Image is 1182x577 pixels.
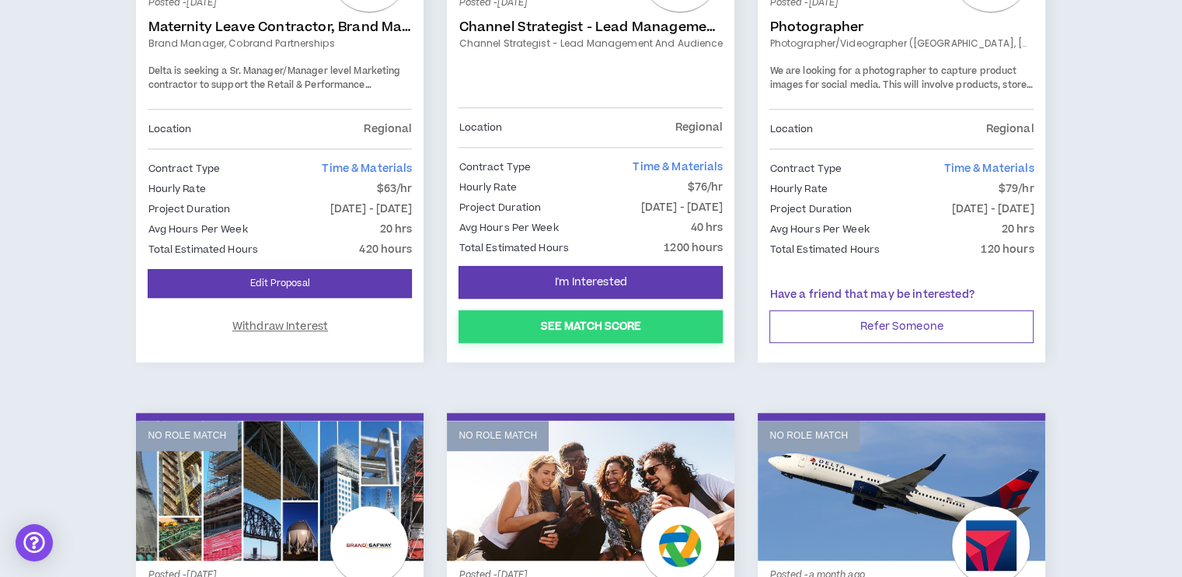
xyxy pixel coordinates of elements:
[769,37,1034,51] a: Photographer/Videographer ([GEOGRAPHIC_DATA], [GEOGRAPHIC_DATA])
[459,179,516,196] p: Hourly Rate
[459,310,723,343] button: See Match Score
[981,241,1034,258] p: 120 hours
[330,201,413,218] p: [DATE] - [DATE]
[148,221,247,238] p: Avg Hours Per Week
[148,19,412,35] a: Maternity Leave Contractor, Brand Marketing Manager (Cobrand Partnerships)
[769,201,852,218] p: Project Duration
[459,199,541,216] p: Project Duration
[148,65,401,119] span: Delta is seeking a Sr. Manager/Manager level Marketing contractor to support the Retail & Perform...
[136,421,424,561] a: No Role Match
[459,266,723,299] button: I'm Interested
[148,269,412,298] a: Edit Proposal
[359,241,412,258] p: 420 hours
[769,79,1032,106] span: This will involve products, store imagery and customer interactions.
[148,160,220,177] p: Contract Type
[148,121,191,138] p: Location
[148,241,258,258] p: Total Estimated Hours
[769,310,1034,343] button: Refer Someone
[688,179,723,196] p: $76/hr
[459,219,558,236] p: Avg Hours Per Week
[447,421,734,561] a: No Role Match
[633,159,723,175] span: Time & Materials
[769,287,1034,303] p: Have a friend that may be interested?
[769,160,842,177] p: Contract Type
[16,524,53,561] div: Open Intercom Messenger
[148,428,226,443] p: No Role Match
[377,180,413,198] p: $63/hr
[769,121,813,138] p: Location
[691,219,723,236] p: 40 hrs
[999,180,1034,198] p: $79/hr
[459,37,723,51] a: Channel Strategist - Lead Management and Audience
[769,428,848,443] p: No Role Match
[664,240,723,257] p: 1200 hours
[641,199,723,216] p: [DATE] - [DATE]
[148,37,412,51] a: Brand Manager, Cobrand Partnerships
[952,201,1034,218] p: [DATE] - [DATE]
[769,19,1034,35] a: Photographer
[769,65,1016,92] span: We are looking for a photographer to capture product images for social media.
[943,161,1034,177] span: Time & Materials
[985,121,1034,138] p: Regional
[459,428,537,443] p: No Role Match
[1002,221,1034,238] p: 20 hrs
[459,159,531,176] p: Contract Type
[380,221,413,238] p: 20 hrs
[459,119,502,136] p: Location
[459,19,723,35] a: Channel Strategist - Lead Management and Audience
[555,275,627,290] span: I'm Interested
[769,221,869,238] p: Avg Hours Per Week
[769,180,827,198] p: Hourly Rate
[232,320,328,334] span: Withdraw Interest
[769,241,880,258] p: Total Estimated Hours
[148,201,230,218] p: Project Duration
[364,121,412,138] p: Regional
[459,240,569,257] p: Total Estimated Hours
[322,161,412,177] span: Time & Materials
[148,180,205,198] p: Hourly Rate
[675,119,723,136] p: Regional
[758,421,1045,561] a: No Role Match
[148,310,412,343] button: Withdraw Interest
